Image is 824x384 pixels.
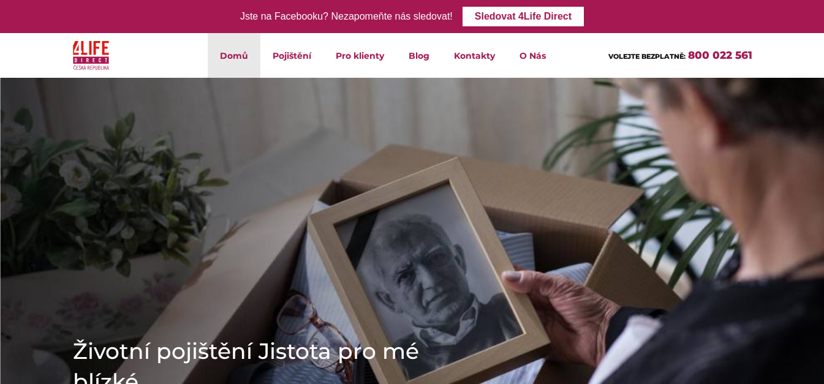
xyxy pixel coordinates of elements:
[608,52,686,61] span: VOLEJTE BEZPLATNĚ:
[396,33,442,78] a: Blog
[688,49,752,61] a: 800 022 561
[208,33,260,78] a: Domů
[240,8,453,26] div: Jste na Facebooku? Nezapomeňte nás sledovat!
[73,38,110,73] img: 4Life Direct Česká republika logo
[442,33,507,78] a: Kontakty
[463,7,584,26] a: Sledovat 4Life Direct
